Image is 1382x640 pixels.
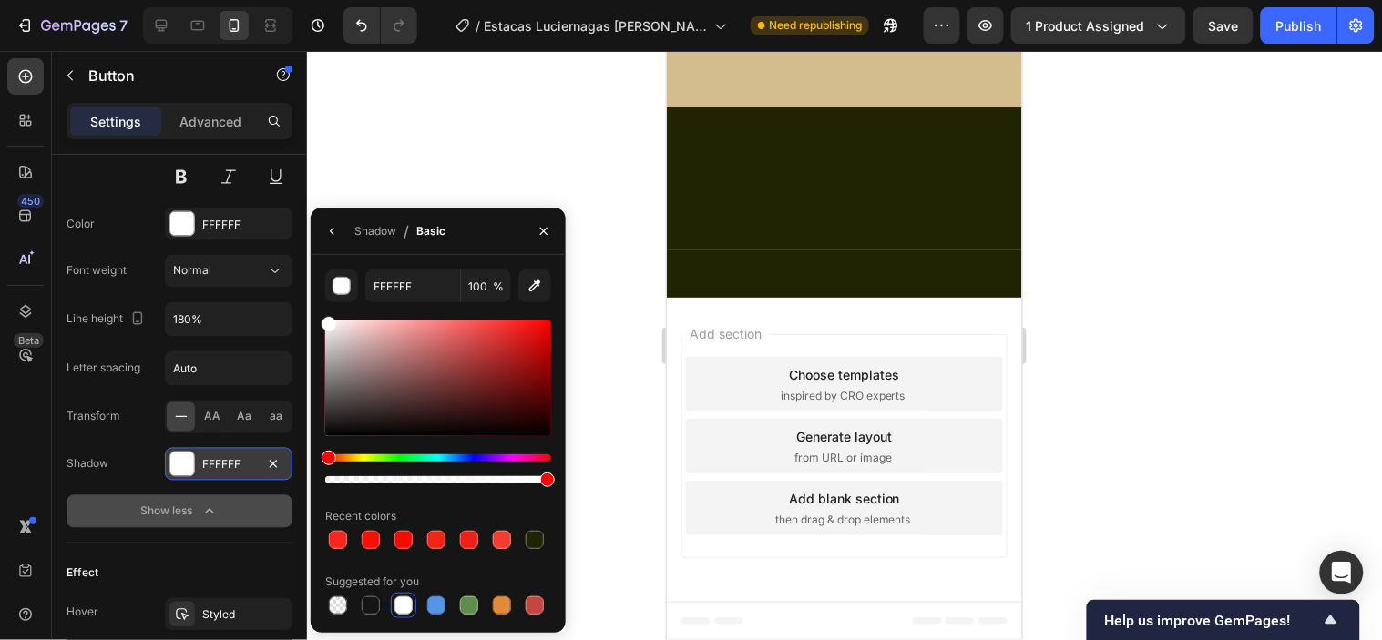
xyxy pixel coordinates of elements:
div: FFFFFF [202,217,288,233]
span: / [476,16,480,36]
input: Eg: FFFFFF [365,269,460,302]
div: Hover [67,604,98,621]
div: Font weight [67,263,127,279]
span: Save [1209,18,1239,34]
div: Transform [67,409,120,425]
div: 450 [17,194,44,208]
button: Show survey - Help us improve GemPages! [1105,609,1342,631]
div: Shadow [67,456,108,472]
div: Publish [1276,16,1322,36]
div: Open Intercom Messenger [1320,551,1364,594]
div: Styled [202,607,288,624]
p: 7 [119,15,128,36]
p: Advanced [179,112,241,131]
iframe: Design area [667,51,1022,640]
button: Save [1193,7,1254,44]
div: Letter spacing [67,361,140,377]
p: Button [88,65,243,86]
div: Beta [14,333,44,348]
span: Need republishing [769,17,862,34]
button: Show less [67,495,292,528]
div: Shadow [354,223,396,239]
button: Normal [165,255,292,288]
div: Basic [416,223,445,239]
span: 1 product assigned [1027,16,1145,36]
span: Help us improve GemPages! [1105,612,1320,629]
span: % [493,279,504,295]
div: Effect [67,564,98,581]
p: Settings [90,112,141,131]
span: Normal [173,264,211,278]
div: Recent colors [325,508,396,524]
div: Line height [67,308,148,332]
div: Hue [325,454,551,462]
button: 1 product assigned [1011,7,1186,44]
button: Publish [1261,7,1337,44]
div: Color [67,216,95,232]
span: Estacas Luciernagas [PERSON_NAME] [484,16,707,36]
span: AA [205,409,221,425]
div: Undo/Redo [343,7,417,44]
span: Aa [238,409,252,425]
div: Suggested for you [325,574,419,590]
span: aa [271,409,283,425]
div: Show less [141,503,219,521]
input: Auto [166,352,292,385]
span: / [404,220,409,242]
button: 7 [7,7,136,44]
input: Auto [166,303,292,336]
div: FFFFFF [202,457,255,473]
